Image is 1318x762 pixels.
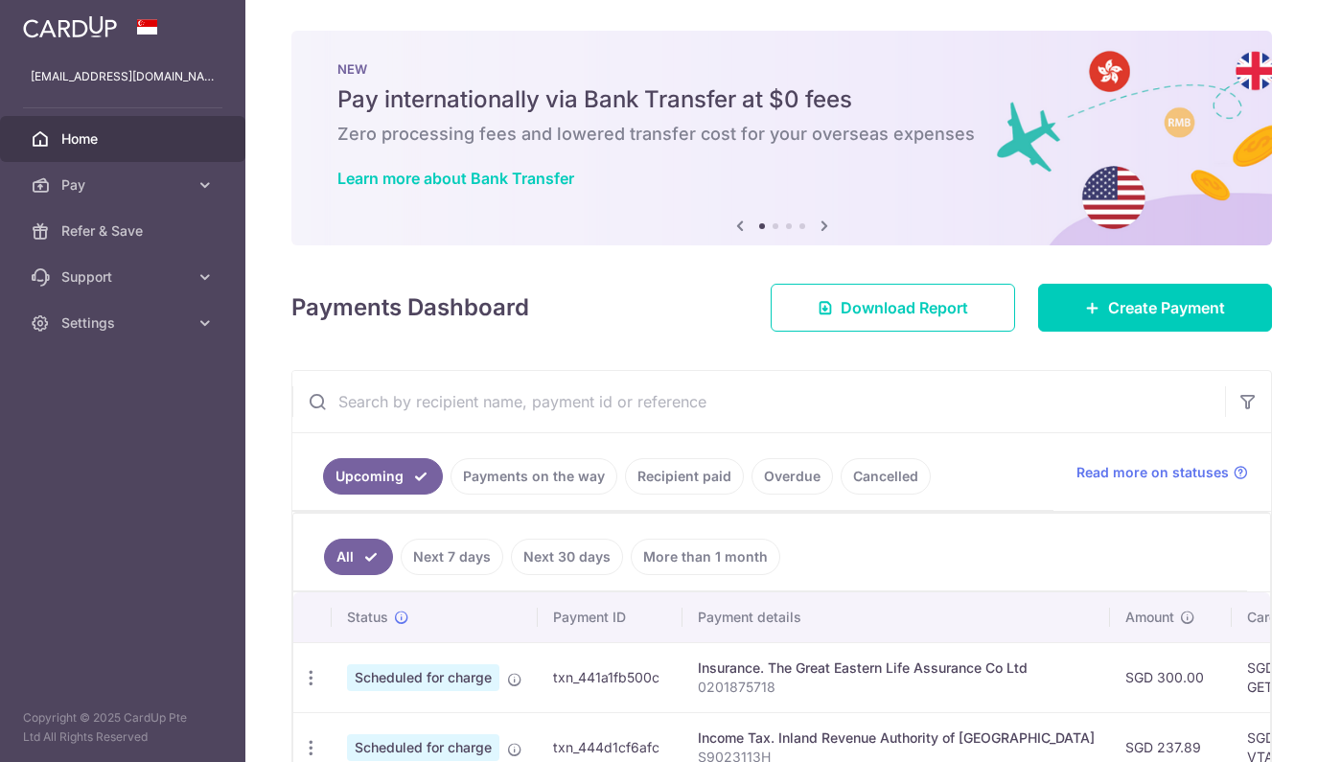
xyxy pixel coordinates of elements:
span: Refer & Save [61,221,188,241]
a: Upcoming [323,458,443,495]
img: CardUp [23,15,117,38]
a: Create Payment [1038,284,1272,332]
a: Payments on the way [451,458,617,495]
input: Search by recipient name, payment id or reference [292,371,1225,432]
div: Income Tax. Inland Revenue Authority of [GEOGRAPHIC_DATA] [698,728,1095,748]
th: Payment ID [538,592,682,642]
span: Status [347,608,388,627]
span: Read more on statuses [1076,463,1229,482]
h4: Payments Dashboard [291,290,529,325]
a: Learn more about Bank Transfer [337,169,574,188]
a: Next 30 days [511,539,623,575]
a: More than 1 month [631,539,780,575]
span: Download Report [841,296,968,319]
td: txn_441a1fb500c [538,642,682,712]
a: Recipient paid [625,458,744,495]
span: Scheduled for charge [347,664,499,691]
a: Read more on statuses [1076,463,1248,482]
span: Scheduled for charge [347,734,499,761]
span: Amount [1125,608,1174,627]
h6: Zero processing fees and lowered transfer cost for your overseas expenses [337,123,1226,146]
p: [EMAIL_ADDRESS][DOMAIN_NAME] [31,67,215,86]
span: Support [61,267,188,287]
a: Overdue [751,458,833,495]
td: SGD 300.00 [1110,642,1232,712]
a: Next 7 days [401,539,503,575]
span: Settings [61,313,188,333]
span: Create Payment [1108,296,1225,319]
a: All [324,539,393,575]
p: NEW [337,61,1226,77]
span: Home [61,129,188,149]
a: Cancelled [841,458,931,495]
img: Bank transfer banner [291,31,1272,245]
span: Pay [61,175,188,195]
h5: Pay internationally via Bank Transfer at $0 fees [337,84,1226,115]
p: 0201875718 [698,678,1095,697]
a: Download Report [771,284,1015,332]
th: Payment details [682,592,1110,642]
div: Insurance. The Great Eastern Life Assurance Co Ltd [698,658,1095,678]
